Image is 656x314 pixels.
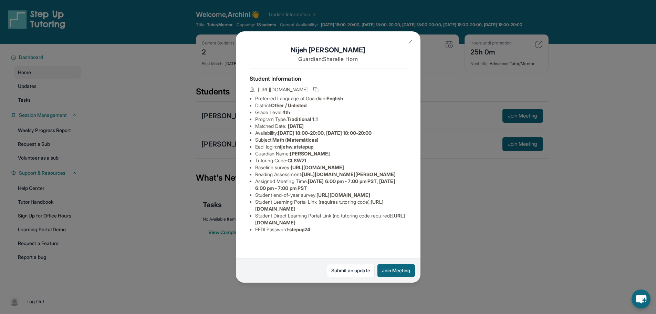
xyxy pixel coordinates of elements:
[312,85,320,94] button: Copy link
[288,123,304,129] span: [DATE]
[289,226,311,232] span: stepup24
[287,116,318,122] span: Traditional 1:1
[255,109,407,116] li: Grade Level:
[250,74,407,83] h4: Student Information
[250,55,407,63] p: Guardian: Sharalle Horn
[255,212,407,226] li: Student Direct Learning Portal Link (no tutoring code required) :
[255,178,395,191] span: [DATE] 6:00 pm - 7:00 pm PST, [DATE] 6:00 pm - 7:00 pm PST
[277,144,313,150] span: nijehw.atstepup
[288,158,308,163] span: CL8WZL
[255,102,407,109] li: District:
[255,116,407,123] li: Program Type:
[255,192,407,199] li: Student end-of-year survey :
[255,164,407,171] li: Baseline survey :
[255,136,407,143] li: Subject :
[326,95,343,101] span: English
[255,178,407,192] li: Assigned Meeting Time :
[255,123,407,130] li: Matched Date:
[632,290,650,308] button: chat-button
[278,130,372,136] span: [DATE] 18:00-20:00, [DATE] 18:00-20:00
[272,137,319,143] span: Math (Matemáticas)
[282,109,290,115] span: 4th
[255,95,407,102] li: Preferred Language of Guardian:
[255,150,407,157] li: Guardian Name :
[255,130,407,136] li: Availability:
[271,102,306,108] span: Other / Unlisted
[255,171,407,178] li: Reading Assessment :
[302,171,396,177] span: [URL][DOMAIN_NAME][PERSON_NAME]
[255,157,407,164] li: Tutoring Code :
[377,264,415,277] button: Join Meeting
[316,192,370,198] span: [URL][DOMAIN_NAME]
[327,264,375,277] a: Submit an update
[255,143,407,150] li: Eedi login :
[258,86,308,93] span: [URL][DOMAIN_NAME]
[250,45,407,55] h1: Nijeh [PERSON_NAME]
[407,39,413,44] img: Close Icon
[291,164,344,170] span: [URL][DOMAIN_NAME]
[255,199,407,212] li: Student Learning Portal Link (requires tutoring code) :
[290,151,330,156] span: [PERSON_NAME]
[255,226,407,233] li: EEDI Password :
